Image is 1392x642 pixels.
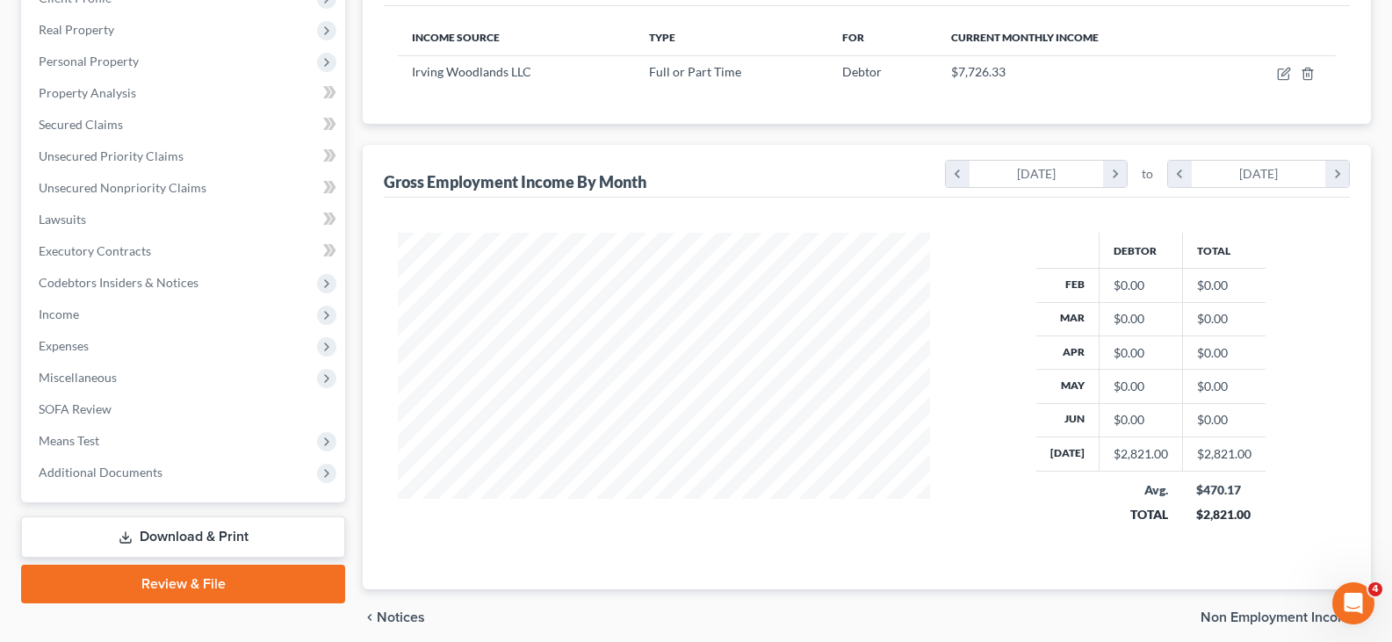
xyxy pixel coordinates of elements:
[384,171,646,192] div: Gross Employment Income By Month
[1182,335,1266,369] td: $0.00
[946,161,970,187] i: chevron_left
[39,465,162,480] span: Additional Documents
[21,516,345,558] a: Download & Print
[1103,161,1127,187] i: chevron_right
[951,64,1006,79] span: $7,726.33
[1182,403,1266,436] td: $0.00
[1192,161,1326,187] div: [DATE]
[39,54,139,69] span: Personal Property
[39,148,184,163] span: Unsecured Priority Claims
[1368,582,1382,596] span: 4
[970,161,1104,187] div: [DATE]
[39,275,198,290] span: Codebtors Insiders & Notices
[25,393,345,425] a: SOFA Review
[1113,481,1168,499] div: Avg.
[1142,165,1153,183] span: to
[1196,481,1251,499] div: $470.17
[1036,437,1100,471] th: [DATE]
[25,141,345,172] a: Unsecured Priority Claims
[39,117,123,132] span: Secured Claims
[1182,233,1266,268] th: Total
[1036,370,1100,403] th: May
[21,565,345,603] a: Review & File
[1196,506,1251,523] div: $2,821.00
[1114,310,1168,328] div: $0.00
[1182,370,1266,403] td: $0.00
[363,610,425,624] button: chevron_left Notices
[25,204,345,235] a: Lawsuits
[951,31,1099,44] span: Current Monthly Income
[1114,378,1168,395] div: $0.00
[1036,403,1100,436] th: Jun
[39,212,86,227] span: Lawsuits
[1201,610,1371,624] button: Non Employment Income chevron_right
[39,338,89,353] span: Expenses
[1114,445,1168,463] div: $2,821.00
[39,85,136,100] span: Property Analysis
[25,77,345,109] a: Property Analysis
[842,64,882,79] span: Debtor
[39,433,99,448] span: Means Test
[412,31,500,44] span: Income Source
[842,31,864,44] span: For
[649,64,741,79] span: Full or Part Time
[25,235,345,267] a: Executory Contracts
[1099,233,1182,268] th: Debtor
[1036,302,1100,335] th: Mar
[1113,506,1168,523] div: TOTAL
[1036,269,1100,302] th: Feb
[39,243,151,258] span: Executory Contracts
[1201,610,1357,624] span: Non Employment Income
[1168,161,1192,187] i: chevron_left
[412,64,531,79] span: Irving Woodlands LLC
[1182,302,1266,335] td: $0.00
[1114,411,1168,429] div: $0.00
[1036,335,1100,369] th: Apr
[39,180,206,195] span: Unsecured Nonpriority Claims
[1332,582,1374,624] iframe: Intercom live chat
[25,172,345,204] a: Unsecured Nonpriority Claims
[1114,277,1168,294] div: $0.00
[363,610,377,624] i: chevron_left
[1182,437,1266,471] td: $2,821.00
[39,401,112,416] span: SOFA Review
[39,307,79,321] span: Income
[649,31,675,44] span: Type
[25,109,345,141] a: Secured Claims
[39,22,114,37] span: Real Property
[1114,344,1168,362] div: $0.00
[1325,161,1349,187] i: chevron_right
[377,610,425,624] span: Notices
[39,370,117,385] span: Miscellaneous
[1182,269,1266,302] td: $0.00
